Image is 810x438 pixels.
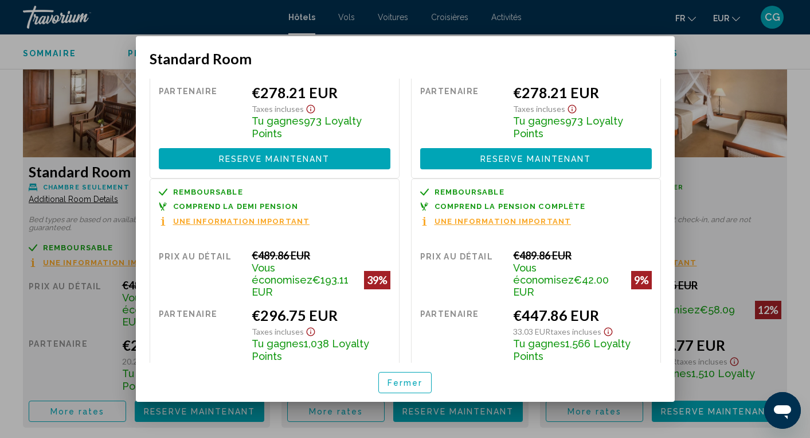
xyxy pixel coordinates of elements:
[159,188,390,196] a: Remboursable
[252,274,349,298] span: €193.11 EUR
[480,154,592,164] span: Reserve maintenant
[631,271,652,289] div: 9%
[513,104,565,114] span: Taxes incluses
[513,249,651,262] div: €489.86 EUR
[173,218,310,225] span: Une information important
[252,262,312,286] span: Vous économisez
[513,327,550,336] span: 33.03 EUR
[513,262,574,286] span: Vous économisez
[252,115,304,127] span: Tu gagnes
[550,327,601,336] span: Taxes incluses
[252,249,390,262] div: €489.86 EUR
[159,216,310,226] button: Une information important
[764,392,801,429] iframe: Button to launch messaging window
[420,188,652,196] a: Remboursable
[159,148,390,169] button: Reserve maintenant
[304,101,318,114] button: Show Taxes and Fees disclaimer
[513,115,565,127] span: Tu gagnes
[601,324,615,337] button: Show Taxes and Fees disclaimer
[513,274,609,298] span: €42.00 EUR
[219,154,330,164] span: Reserve maintenant
[173,188,243,196] span: Remboursable
[420,249,505,298] div: Prix au détail
[565,101,579,114] button: Show Taxes and Fees disclaimer
[159,249,244,298] div: Prix au détail
[252,115,362,139] span: 973 Loyalty Points
[252,338,304,350] span: Tu gagnes
[420,84,505,139] div: Partenaire
[364,271,390,289] div: 39%
[513,338,631,362] span: 1,566 Loyalty Points
[420,307,505,362] div: Partenaire
[435,218,572,225] span: Une information important
[159,84,244,139] div: Partenaire
[388,378,423,387] span: Fermer
[435,203,586,210] span: Comprend la pension complète
[420,216,572,226] button: Une information important
[173,203,298,210] span: Comprend la demi pension
[252,84,390,101] div: €278.21 EUR
[252,104,304,114] span: Taxes incluses
[304,324,318,337] button: Show Taxes and Fees disclaimer
[435,188,504,196] span: Remboursable
[513,338,565,350] span: Tu gagnes
[252,338,369,362] span: 1,038 Loyalty Points
[513,115,623,139] span: 973 Loyalty Points
[420,148,652,169] button: Reserve maintenant
[513,84,651,101] div: €278.21 EUR
[159,307,244,362] div: Partenaire
[252,327,304,336] span: Taxes incluses
[150,50,661,67] h3: Standard Room
[513,307,651,324] div: €447.86 EUR
[378,372,432,393] button: Fermer
[252,307,390,324] div: €296.75 EUR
